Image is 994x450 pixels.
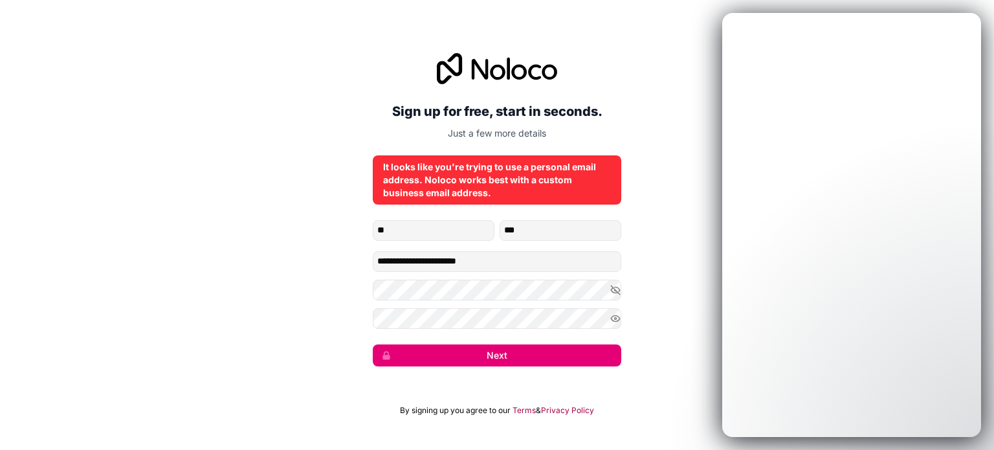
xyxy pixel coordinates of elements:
[373,127,621,140] p: Just a few more details
[722,13,981,437] iframe: Intercom live chat
[373,251,621,272] input: Email address
[541,405,594,416] a: Privacy Policy
[500,220,621,241] input: family-name
[400,405,511,416] span: By signing up you agree to our
[536,405,541,416] span: &
[513,405,536,416] a: Terms
[383,161,611,199] div: It looks like you're trying to use a personal email address. Noloco works best with a custom busi...
[373,100,621,123] h2: Sign up for free, start in seconds.
[373,344,621,366] button: Next
[373,220,494,241] input: given-name
[373,280,621,300] input: Password
[373,308,621,329] input: Confirm password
